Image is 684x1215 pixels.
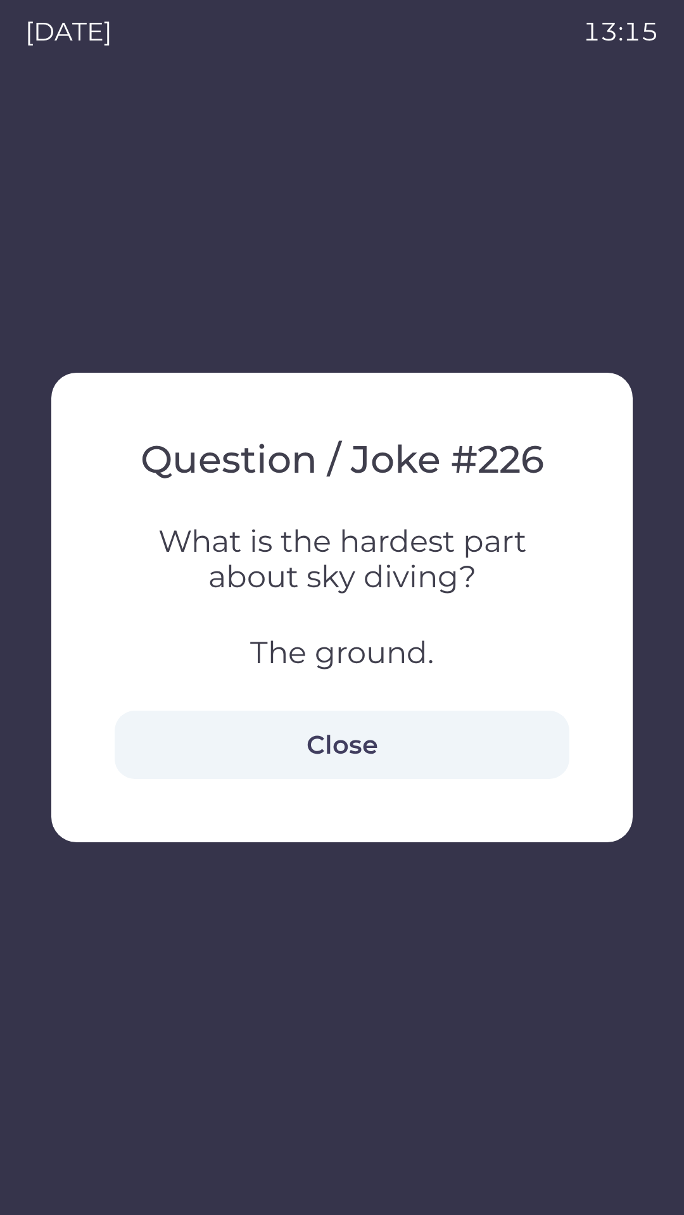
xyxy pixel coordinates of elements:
[115,523,569,594] h3: What is the hardest part about sky diving?
[583,13,659,51] p: 13:15
[115,436,569,483] h2: Question / Joke # 226
[25,13,112,51] p: [DATE]
[115,711,569,779] button: Close
[115,635,569,670] h3: The ground.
